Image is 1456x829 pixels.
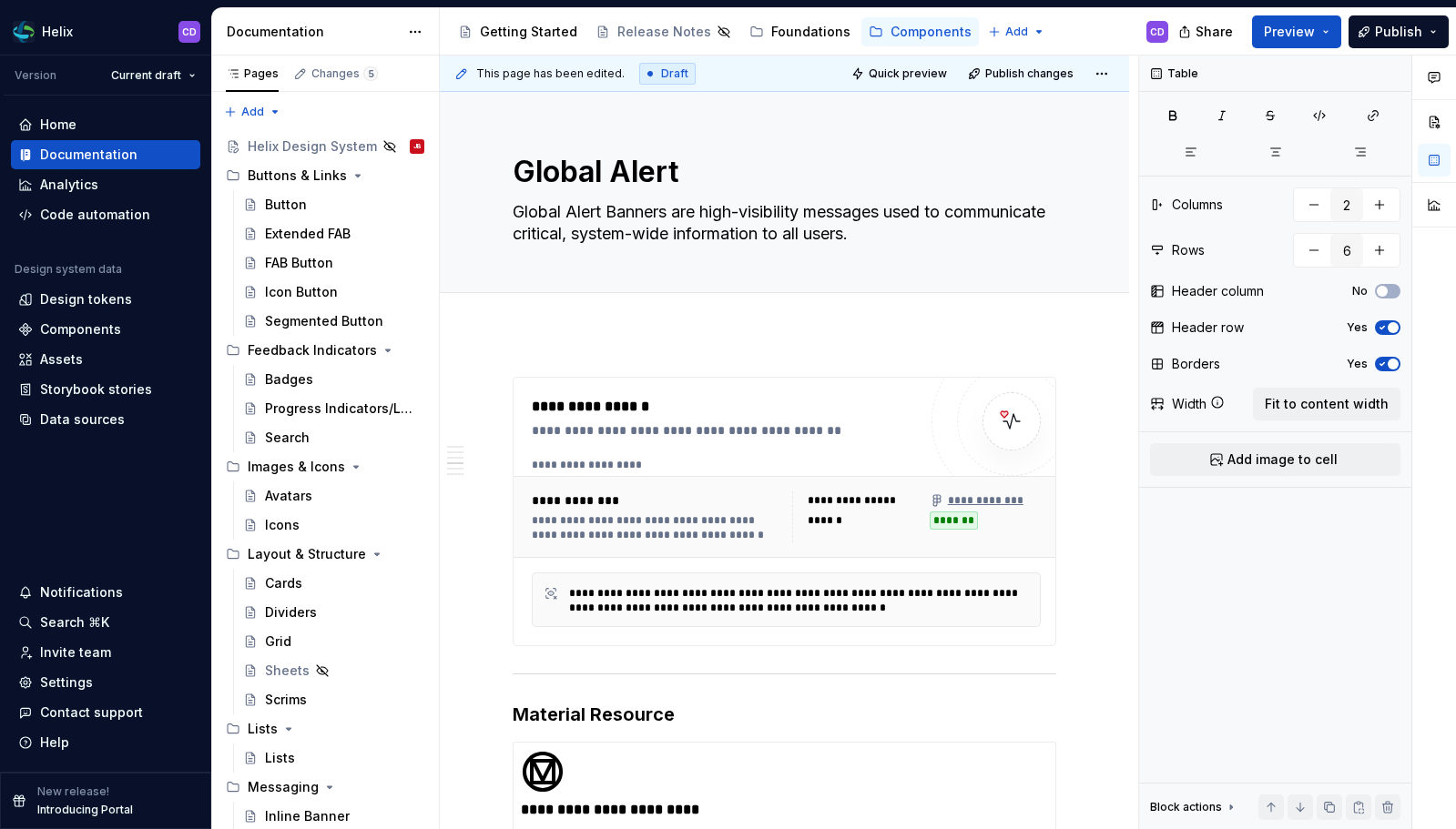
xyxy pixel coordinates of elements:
[869,66,947,81] span: Quick preview
[1375,23,1422,41] span: Publish
[1172,241,1205,259] div: Rows
[11,638,200,667] a: Invite team
[241,105,264,119] span: Add
[40,673,93,692] div: Settings
[248,458,345,476] div: Images & Icons
[476,66,625,81] span: This page has been edited.
[861,17,979,46] a: Components
[11,140,200,169] a: Documentation
[40,206,150,224] div: Code automation
[265,283,338,301] div: Icon Button
[742,17,858,46] a: Foundations
[236,219,432,248] a: Extended FAB
[11,668,200,697] a: Settings
[265,487,312,505] div: Avatars
[1150,25,1165,39] div: CD
[11,698,200,727] button: Contact support
[236,248,432,278] a: FAB Button
[236,569,432,598] a: Cards
[236,743,432,773] a: Lists
[265,807,350,825] div: Inline Banner
[617,23,711,41] div: Release Notes
[311,66,378,81] div: Changes
[265,312,383,330] div: Segmented Button
[219,714,432,743] div: Lists
[1347,357,1368,371] label: Yes
[236,365,432,394] a: Badges
[11,728,200,757] button: Help
[219,99,287,125] button: Add
[1252,15,1341,48] button: Preview
[182,25,197,39] div: CD
[1150,794,1238,820] div: Block actions
[236,307,432,336] a: Segmented Button
[248,778,319,796] div: Messaging
[248,720,278,738] div: Lists
[265,196,307,214] div: Button
[40,320,121,339] div: Components
[219,452,432,481] div: Images & Icons
[265,225,351,243] div: Extended FAB
[11,608,200,637] button: Search ⌘K
[219,773,432,802] div: Messaging
[413,137,422,156] div: JB
[219,161,432,190] div: Buttons & Links
[1349,15,1449,48] button: Publish
[37,784,109,799] p: New release!
[1172,318,1244,337] div: Header row
[509,150,1053,194] textarea: Global Alert
[265,603,317,622] div: Dividers
[265,632,291,651] div: Grid
[236,656,432,685] a: Sheets
[265,574,302,592] div: Cards
[11,285,200,314] a: Design tokens
[236,423,432,452] a: Search
[1150,443,1400,476] button: Add image to cell
[236,685,432,714] a: Scrims
[891,23,972,41] div: Components
[509,197,1053,248] textarea: Global Alert Banners are high-visibility messages used to communicate critical, system-wide infor...
[513,702,1056,727] h3: Material Resource
[103,63,204,88] button: Current draft
[1172,196,1223,214] div: Columns
[4,12,208,51] button: HelixCD
[219,132,432,161] a: Helix Design SystemJB
[265,429,310,447] div: Search
[1172,395,1207,413] div: Width
[236,511,432,540] a: Icons
[11,315,200,344] a: Components
[40,703,143,722] div: Contact support
[11,170,200,199] a: Analytics
[265,691,307,709] div: Scrims
[11,375,200,404] a: Storybook stories
[40,613,109,632] div: Search ⌘K
[40,380,152,399] div: Storybook stories
[265,399,415,418] div: Progress Indicators/Loaders
[265,516,300,534] div: Icons
[37,803,133,817] p: Introducing Portal
[226,66,279,81] div: Pages
[1005,25,1028,39] span: Add
[248,167,347,185] div: Buttons & Links
[1347,320,1368,335] label: Yes
[40,350,83,369] div: Assets
[40,176,98,194] div: Analytics
[1253,388,1400,420] button: Fit to content width
[236,190,432,219] a: Button
[42,23,73,41] div: Helix
[40,146,137,164] div: Documentation
[15,68,56,83] div: Version
[771,23,850,41] div: Foundations
[40,290,132,308] div: Design tokens
[11,405,200,434] a: Data sources
[236,481,432,511] a: Avatars
[661,66,688,81] span: Draft
[1265,395,1389,413] span: Fit to content width
[219,336,432,365] div: Feedback Indicators
[846,61,955,86] button: Quick preview
[588,17,738,46] a: Release Notes
[1169,15,1245,48] button: Share
[265,749,295,767] div: Lists
[40,643,111,662] div: Invite team
[236,278,432,307] a: Icon Button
